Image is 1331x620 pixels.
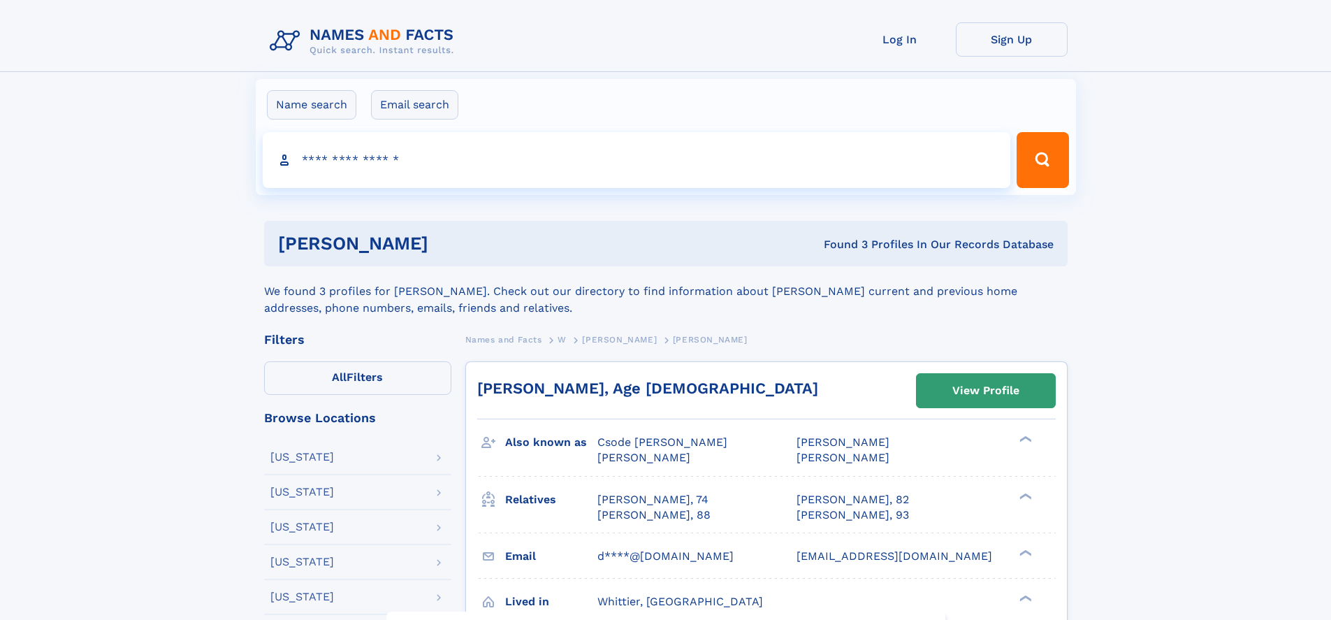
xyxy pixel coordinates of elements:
[1016,593,1033,603] div: ❯
[558,335,567,345] span: W
[270,486,334,498] div: [US_STATE]
[1016,435,1033,444] div: ❯
[505,545,597,568] h3: Email
[264,22,465,60] img: Logo Names and Facts
[270,556,334,568] div: [US_STATE]
[1016,491,1033,500] div: ❯
[797,507,909,523] a: [PERSON_NAME], 93
[267,90,356,120] label: Name search
[797,435,889,449] span: [PERSON_NAME]
[505,488,597,512] h3: Relatives
[626,237,1054,252] div: Found 3 Profiles In Our Records Database
[270,452,334,463] div: [US_STATE]
[278,235,626,252] h1: [PERSON_NAME]
[465,331,542,348] a: Names and Facts
[332,370,347,384] span: All
[797,451,889,464] span: [PERSON_NAME]
[264,333,451,346] div: Filters
[505,431,597,454] h3: Also known as
[952,375,1019,407] div: View Profile
[582,331,657,348] a: [PERSON_NAME]
[264,361,451,395] label: Filters
[797,549,992,563] span: [EMAIL_ADDRESS][DOMAIN_NAME]
[264,412,451,424] div: Browse Locations
[264,266,1068,317] div: We found 3 profiles for [PERSON_NAME]. Check out our directory to find information about [PERSON_...
[371,90,458,120] label: Email search
[597,595,763,608] span: Whittier, [GEOGRAPHIC_DATA]
[270,521,334,533] div: [US_STATE]
[673,335,748,345] span: [PERSON_NAME]
[1016,548,1033,557] div: ❯
[597,507,711,523] a: [PERSON_NAME], 88
[597,451,690,464] span: [PERSON_NAME]
[558,331,567,348] a: W
[582,335,657,345] span: [PERSON_NAME]
[597,435,727,449] span: Csode [PERSON_NAME]
[270,591,334,603] div: [US_STATE]
[917,374,1055,408] a: View Profile
[956,22,1068,57] a: Sign Up
[505,590,597,614] h3: Lived in
[263,132,1011,188] input: search input
[797,492,909,507] a: [PERSON_NAME], 82
[1017,132,1068,188] button: Search Button
[844,22,956,57] a: Log In
[477,380,818,397] a: [PERSON_NAME], Age [DEMOGRAPHIC_DATA]
[597,492,708,507] a: [PERSON_NAME], 74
